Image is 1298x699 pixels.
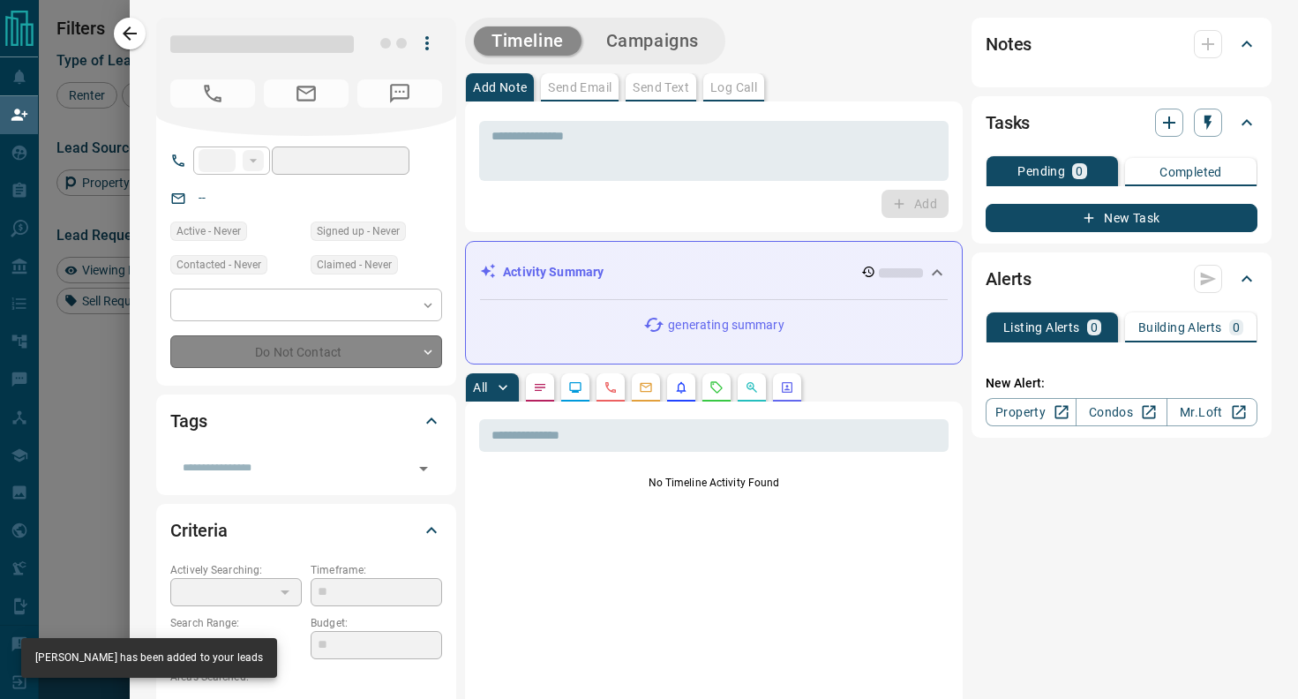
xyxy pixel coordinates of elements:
p: Listing Alerts [1003,321,1080,334]
span: No Email [264,79,349,108]
p: -- - -- [170,631,302,660]
p: Completed [1159,166,1222,178]
button: New Task [986,204,1257,232]
p: Timeframe: [311,562,442,578]
p: Add Note [473,81,527,94]
p: New Alert: [986,374,1257,393]
a: Mr.Loft [1167,398,1257,426]
span: Contacted - Never [176,256,261,274]
p: generating summary [668,316,784,334]
svg: Requests [709,380,724,395]
h2: Alerts [986,265,1032,293]
p: Budget: [311,615,442,631]
h2: Criteria [170,516,228,545]
button: Open [411,456,436,481]
svg: Calls [604,380,618,395]
div: [PERSON_NAME] has been added to your leads [35,643,263,673]
svg: Notes [533,380,547,395]
span: No Number [357,79,442,108]
p: 0 [1076,165,1083,177]
div: Tags [170,400,442,442]
span: Claimed - Never [317,256,392,274]
button: Timeline [474,26,581,56]
h2: Tasks [986,109,1030,137]
a: Property [986,398,1077,426]
div: Alerts [986,258,1257,300]
svg: Lead Browsing Activity [568,380,582,395]
p: All [473,381,487,394]
div: Notes [986,23,1257,65]
svg: Opportunities [745,380,759,395]
h2: Tags [170,407,206,435]
p: Activity Summary [503,263,604,282]
p: Building Alerts [1138,321,1222,334]
a: -- [199,191,206,205]
div: Criteria [170,509,442,552]
a: Condos [1076,398,1167,426]
div: Tasks [986,101,1257,144]
h2: Notes [986,30,1032,58]
svg: Agent Actions [780,380,794,395]
div: Activity Summary [480,256,948,289]
span: Signed up - Never [317,222,400,240]
span: No Number [170,79,255,108]
p: Actively Searching: [170,562,302,578]
svg: Emails [639,380,653,395]
div: Do Not Contact [170,335,442,368]
p: 0 [1233,321,1240,334]
button: Campaigns [589,26,717,56]
p: No Timeline Activity Found [479,475,949,491]
p: 0 [1091,321,1098,334]
p: Pending [1017,165,1065,177]
p: Search Range: [170,615,302,631]
span: Active - Never [176,222,241,240]
p: Areas Searched: [170,669,442,685]
svg: Listing Alerts [674,380,688,395]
